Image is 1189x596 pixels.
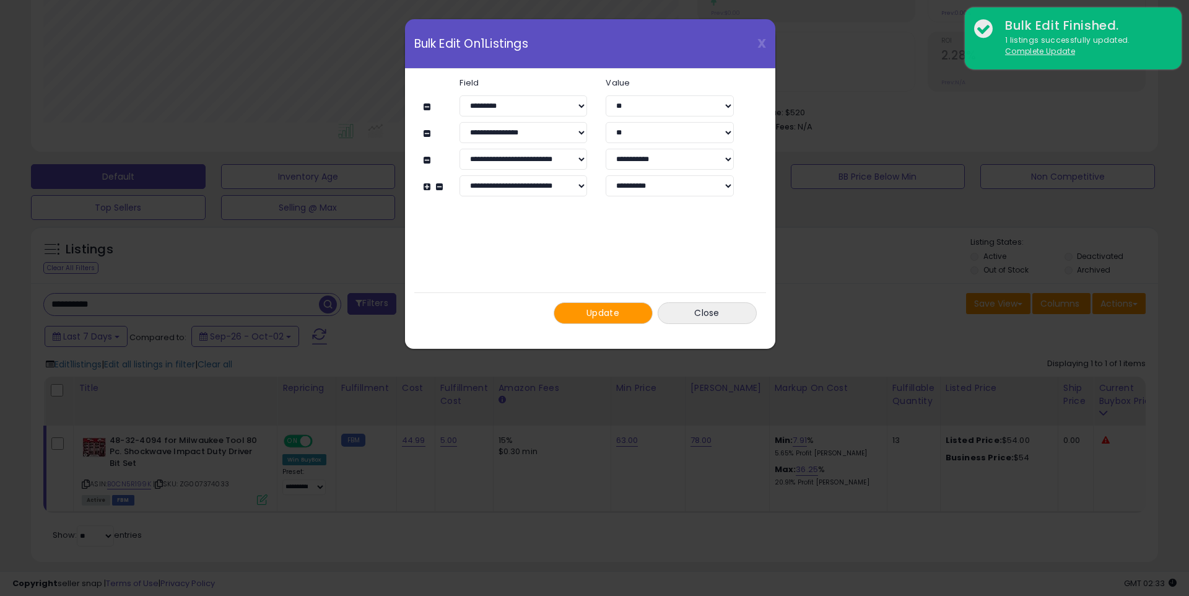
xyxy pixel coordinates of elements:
[586,307,619,319] span: Update
[596,79,743,87] label: Value
[996,35,1172,58] div: 1 listings successfully updated.
[414,38,528,50] span: Bulk Edit On 1 Listings
[757,35,766,52] span: X
[1005,46,1075,56] u: Complete Update
[996,17,1172,35] div: Bulk Edit Finished.
[658,302,757,324] button: Close
[450,79,596,87] label: Field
